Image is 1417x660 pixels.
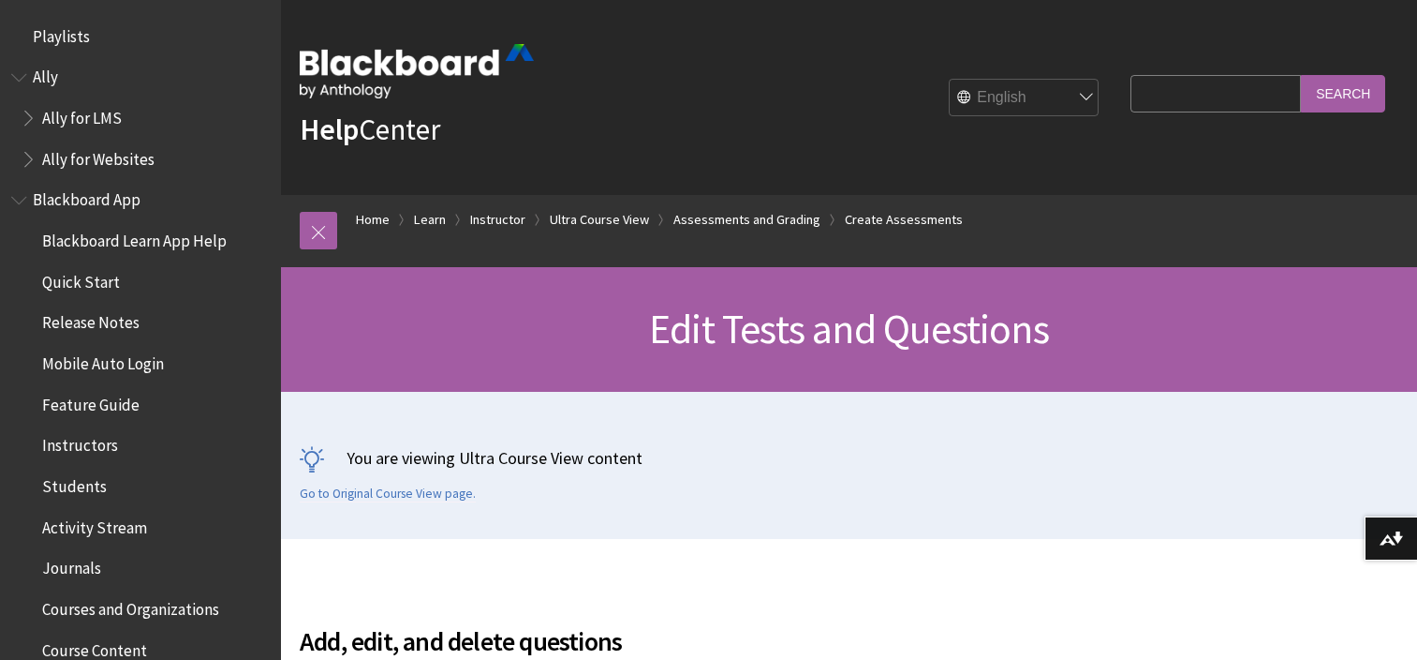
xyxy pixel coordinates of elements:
[42,471,107,496] span: Students
[845,208,963,232] a: Create Assessments
[42,266,120,292] span: Quick Start
[300,486,476,502] a: Go to Original Course View page.
[42,430,118,456] span: Instructors
[11,62,270,175] nav: Book outline for Anthology Ally Help
[42,348,164,373] span: Mobile Auto Login
[33,21,90,46] span: Playlists
[42,635,147,660] span: Course Content
[42,512,147,537] span: Activity Stream
[300,44,534,98] img: Blackboard by Anthology
[649,303,1049,354] span: Edit Tests and Questions
[300,111,440,148] a: HelpCenter
[33,62,58,87] span: Ally
[300,446,1398,470] p: You are viewing Ultra Course View content
[42,307,140,333] span: Release Notes
[414,208,446,232] a: Learn
[550,208,649,232] a: Ultra Course View
[33,185,140,210] span: Blackboard App
[1301,75,1385,112] input: Search
[42,553,101,578] span: Journals
[356,208,390,232] a: Home
[673,208,820,232] a: Assessments and Grading
[950,80,1100,117] select: Site Language Selector
[42,143,155,169] span: Ally for Websites
[11,21,270,52] nav: Book outline for Playlists
[470,208,525,232] a: Instructor
[42,389,140,414] span: Feature Guide
[42,225,227,250] span: Blackboard Learn App Help
[42,102,122,127] span: Ally for LMS
[300,111,359,148] strong: Help
[42,593,219,619] span: Courses and Organizations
